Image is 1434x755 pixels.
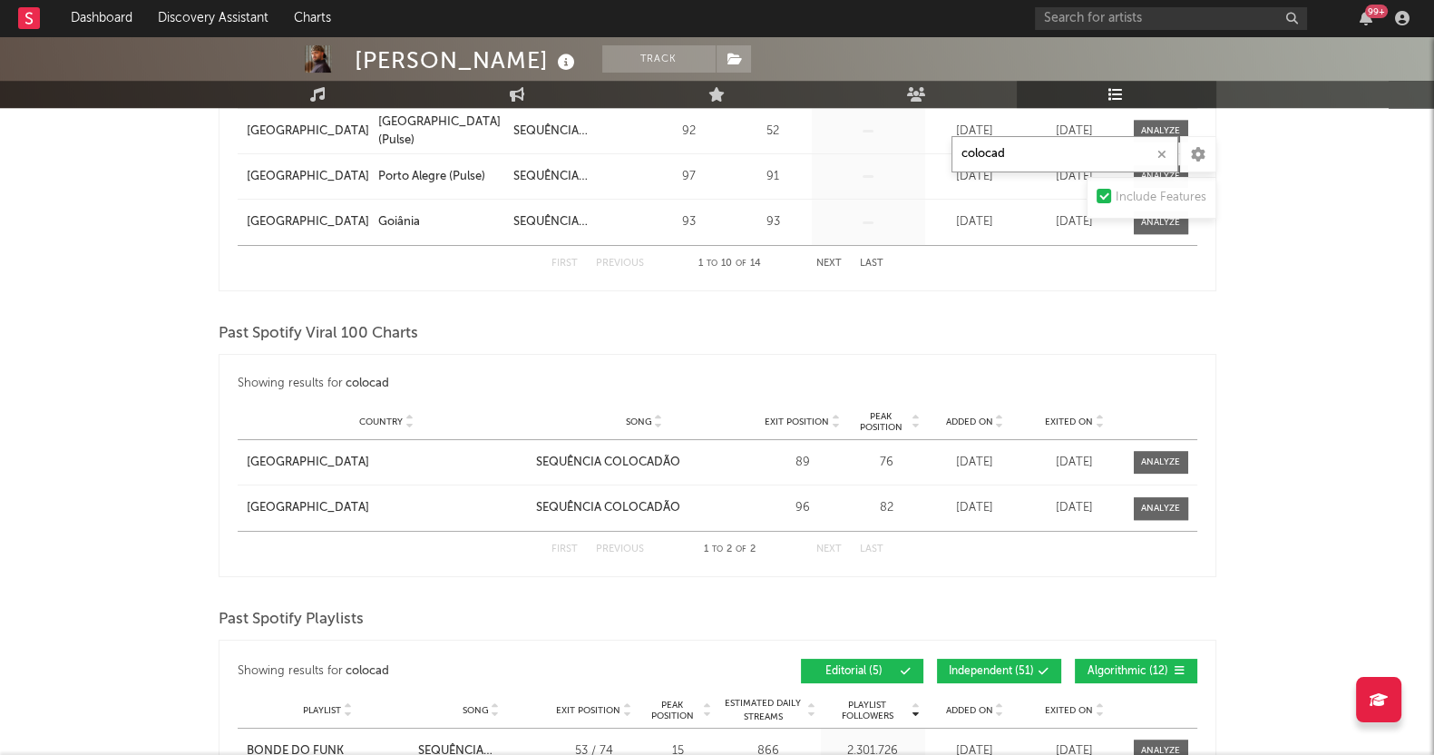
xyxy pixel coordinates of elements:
span: Added On [946,417,993,427]
button: Next [816,259,842,269]
span: Exited On [1045,705,1093,716]
div: colocad [346,373,389,395]
a: Goiânia [378,213,504,231]
div: colocad [346,661,389,682]
span: of [736,260,746,268]
a: Porto Alegre (Pulse) [378,168,504,186]
span: Estimated Daily Streams [721,697,805,724]
span: to [712,545,723,554]
div: 1 10 14 [680,253,780,275]
div: [GEOGRAPHIC_DATA] [247,454,369,472]
div: [DATE] [1029,123,1120,141]
span: Algorithmic ( 12 ) [1087,666,1170,677]
span: Playlist [303,705,341,716]
div: [DATE] [930,499,1020,517]
span: Added On [946,705,993,716]
button: Last [860,544,883,554]
a: [GEOGRAPHIC_DATA] (Pulse) [378,113,504,149]
a: SEQUÊNCIA COLOCADÃO [513,213,639,231]
div: 96 [762,499,844,517]
div: [DATE] [1029,454,1120,472]
a: [GEOGRAPHIC_DATA] [247,123,369,141]
button: 99+ [1360,11,1372,25]
span: Playlist Followers [825,700,910,721]
div: [GEOGRAPHIC_DATA] [247,499,369,517]
span: Peak Position [644,700,701,721]
a: [GEOGRAPHIC_DATA] [247,499,528,517]
button: Previous [596,259,644,269]
div: Showing results for [238,659,717,683]
div: 92 [649,123,730,141]
div: [PERSON_NAME] [355,45,580,75]
button: Last [860,259,883,269]
span: Exit Position [556,705,620,716]
span: Past Spotify Viral 100 Charts [219,323,418,345]
span: Song [626,417,652,427]
span: Past Spotify Playlists [219,609,364,631]
span: Independent ( 51 ) [949,666,1034,677]
a: SEQUÊNCIA COLOCADÃO [536,499,752,517]
button: Independent(51) [937,659,1061,683]
span: Peak Position [853,411,910,433]
div: [DATE] [1029,499,1120,517]
div: 76 [853,454,921,472]
div: 89 [762,454,844,472]
a: [GEOGRAPHIC_DATA] [247,454,528,472]
span: Editorial ( 5 ) [813,666,896,677]
div: 52 [739,123,807,141]
div: Showing results for [238,373,717,395]
div: 97 [649,168,730,186]
button: Previous [596,544,644,554]
span: of [736,545,746,554]
div: [DATE] [930,168,1020,186]
div: [DATE] [1029,213,1120,231]
div: [DATE] [930,213,1020,231]
div: SEQUÊNCIA COLOCADÃO [536,499,680,517]
div: 93 [739,213,807,231]
div: Porto Alegre (Pulse) [378,168,485,186]
div: 99 + [1365,5,1388,18]
div: Include Features [1116,187,1206,209]
button: Next [816,544,842,554]
a: [GEOGRAPHIC_DATA] [247,168,369,186]
div: Goiânia [378,213,420,231]
div: 82 [853,499,921,517]
span: Song [463,705,489,716]
div: [DATE] [930,123,1020,141]
div: SEQUÊNCIA COLOCADÃO [536,454,680,472]
button: Editorial(5) [801,659,923,683]
button: Algorithmic(12) [1075,659,1197,683]
div: [DATE] [930,454,1020,472]
div: [DATE] [1029,168,1120,186]
a: SEQUÊNCIA COLOCADÃO [536,454,752,472]
div: 1 2 2 [680,539,780,561]
button: First [551,544,578,554]
div: 91 [739,168,807,186]
a: SEQUÊNCIA COLOCADÃO [513,123,639,141]
a: [GEOGRAPHIC_DATA] [247,213,369,231]
button: First [551,259,578,269]
a: SEQUÊNCIA COLOCADÃO [513,168,639,186]
span: Exited On [1045,417,1093,427]
span: Exit Position [765,417,829,427]
input: Search for artists [1035,7,1307,30]
span: to [707,260,717,268]
span: Country [359,417,403,427]
div: 93 [649,213,730,231]
button: Track [602,45,716,73]
input: Search Playlists/Charts [951,136,1178,172]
